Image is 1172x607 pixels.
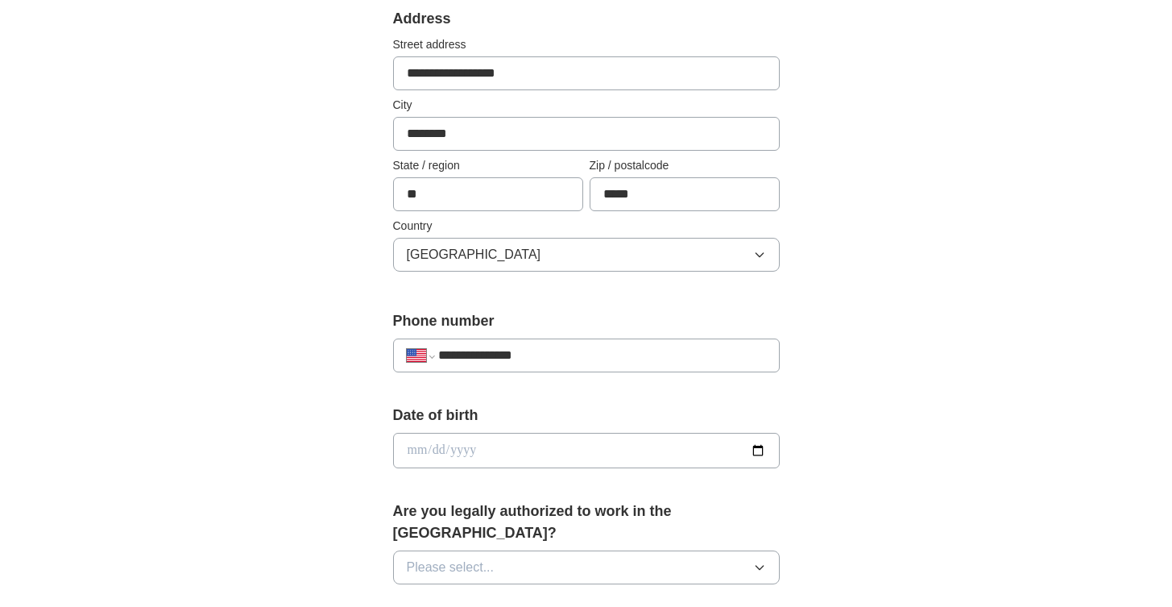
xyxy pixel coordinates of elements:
button: Please select... [393,551,780,584]
label: State / region [393,157,583,174]
span: [GEOGRAPHIC_DATA] [407,245,541,264]
label: Phone number [393,310,780,332]
label: Country [393,218,780,235]
label: Are you legally authorized to work in the [GEOGRAPHIC_DATA]? [393,501,780,544]
label: City [393,97,780,114]
button: [GEOGRAPHIC_DATA] [393,238,780,272]
label: Zip / postalcode [590,157,780,174]
span: Please select... [407,558,495,577]
div: Address [393,8,780,30]
label: Date of birth [393,405,780,426]
label: Street address [393,36,780,53]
